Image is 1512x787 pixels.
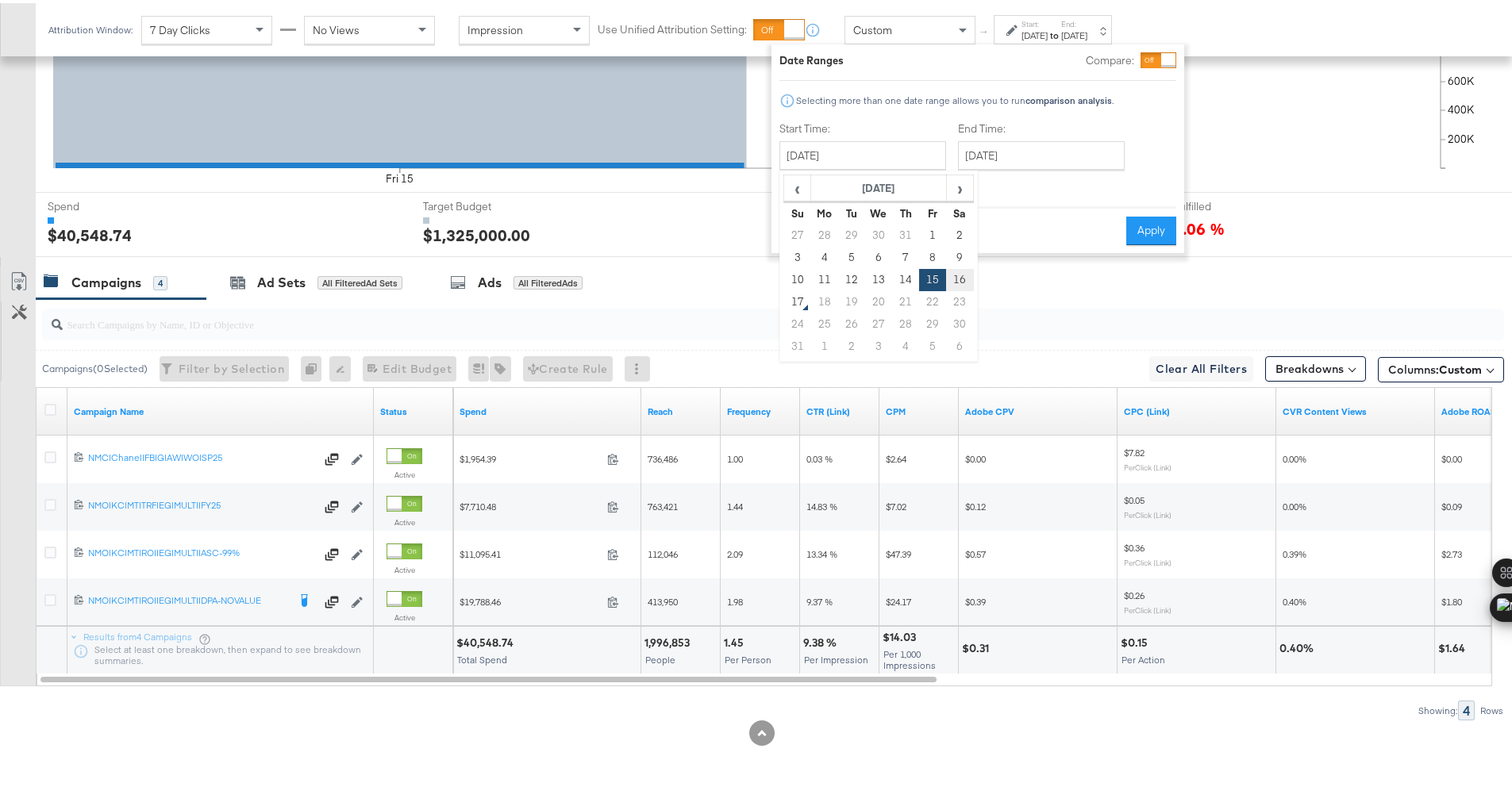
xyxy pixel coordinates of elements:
th: We [865,199,892,221]
div: $0.15 [1121,632,1152,647]
div: All Filtered Ads [514,273,583,287]
a: NMO|KC|MT|TRF|EG|MULTI|FY25 [88,496,315,512]
strong: to [1048,26,1061,38]
td: 29 [838,221,865,244]
a: Adobe CPV [965,402,1111,415]
span: $7.82 [1124,443,1145,455]
div: $40,548.74 [456,632,518,647]
td: 30 [946,310,973,332]
div: Attribution Window: [48,21,133,33]
span: 0.00% [1283,450,1306,462]
td: 25 [811,310,838,332]
td: 12 [838,266,865,288]
span: No Views [313,20,360,34]
span: $1,954.39 [460,450,601,462]
span: $0.12 [965,497,986,509]
span: $47.39 [886,545,911,557]
td: 18 [811,288,838,310]
div: NMC|Chanel|FBIG|AW|WO|SP25 [88,448,315,461]
span: $0.09 [1441,497,1462,509]
span: Target Budget [423,196,542,211]
div: NMO|KC|MT|TRF|EG|MULTI|FY25 [88,496,315,509]
span: 0.39% [1283,545,1306,557]
div: Ad Sets [257,271,306,289]
sub: Per Click (Link) [1124,602,1172,612]
span: 0.40% [1283,593,1306,605]
a: NMC|Chanel|FBIG|AW|WO|SP25 [88,448,315,464]
td: 11 [811,266,838,288]
div: 1.45 [724,632,748,647]
div: NMO|KC|MT|ROI|EG|MULTI|ASC-99% [88,543,315,556]
span: Per Impression [804,651,868,662]
span: ‹ [785,173,810,197]
td: 23 [946,288,973,310]
a: The average number of times your ad was served to each person. [727,402,794,415]
td: 15 [919,266,946,288]
span: 763,421 [648,497,678,509]
td: 3 [865,332,892,355]
td: 26 [838,310,865,332]
label: Use Unified Attribution Setting: [598,19,747,34]
span: 2.09 [727,545,743,557]
td: 28 [811,221,838,244]
sub: Per Click (Link) [1124,555,1172,564]
td: 27 [865,310,892,332]
td: 2 [838,332,865,355]
span: 413,950 [648,593,678,605]
td: 21 [892,288,919,310]
div: Showing: [1418,702,1458,713]
span: ↑ [977,27,992,33]
div: [DATE] [1021,26,1048,39]
div: $1,325,000.00 [423,221,530,244]
td: 31 [784,332,811,355]
span: $0.39 [965,593,986,605]
div: $1.64 [1438,638,1470,653]
span: $24.17 [886,593,911,605]
span: Total Spend [457,651,507,662]
span: 14.83 % [806,497,837,509]
span: Spend [48,196,167,211]
label: Start Time: [779,118,946,133]
td: 19 [838,288,865,310]
sub: Per Click (Link) [1124,459,1172,469]
th: Tu [838,199,865,221]
a: The number of people your ad was served to. [648,402,714,415]
td: 5 [838,244,865,266]
div: 4 [1458,697,1475,717]
input: Search Campaigns by Name, ID or Objective [63,299,1370,330]
a: NMO|KC|MT|ROI|EG|MULTI|DPA-NOVALUE [88,591,287,607]
span: $0.00 [1441,450,1462,462]
span: Custom [853,20,892,34]
a: Your campaign name. [74,402,367,415]
div: Campaigns ( 0 Selected) [42,359,148,373]
span: People [645,651,675,662]
td: 22 [919,288,946,310]
span: 3.06 % [1173,214,1225,236]
td: 28 [892,310,919,332]
th: Su [784,199,811,221]
span: Impression [467,20,523,34]
td: 6 [946,332,973,355]
div: Ads [478,271,502,289]
div: $40,548.74 [48,221,132,244]
div: 1,996,853 [644,632,694,647]
td: 16 [946,266,973,288]
span: $0.00 [965,450,986,462]
button: Breakdowns [1265,353,1366,378]
div: $14.03 [883,627,921,642]
div: 4 [153,273,167,287]
sub: Per Click (Link) [1124,507,1172,516]
strong: comparison analysis [1025,91,1112,103]
th: Sa [946,199,973,221]
th: [DATE] [811,172,947,199]
span: $2.64 [886,450,906,462]
span: $11,095.41 [460,545,601,557]
span: 13.34 % [806,545,837,557]
button: Columns:Custom [1378,354,1504,379]
div: [DATE] [1061,26,1087,39]
td: 13 [865,266,892,288]
a: The number of clicks received on a link in your ad divided by the number of impressions. [806,402,873,415]
span: 7 Day Clicks [150,20,210,34]
span: $7.02 [886,497,906,509]
th: Th [892,199,919,221]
